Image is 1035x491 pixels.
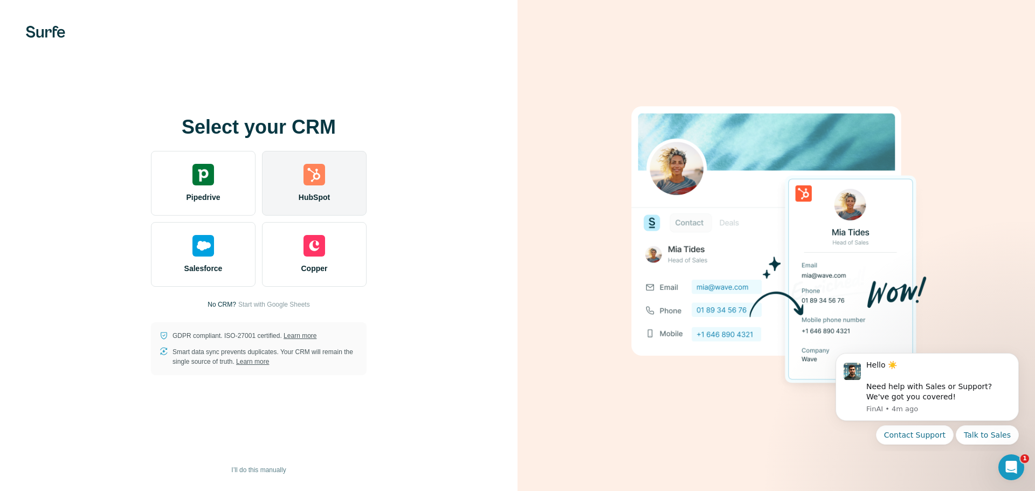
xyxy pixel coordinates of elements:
[26,26,65,38] img: Surfe's logo
[303,235,325,257] img: copper's logo
[625,89,927,402] img: HUBSPOT image
[224,462,293,478] button: I’ll do this manually
[184,263,223,274] span: Salesforce
[819,343,1035,451] iframe: Intercom notifications message
[186,192,220,203] span: Pipedrive
[172,331,316,341] p: GDPR compliant. ISO-27001 certified.
[208,300,236,309] p: No CRM?
[284,332,316,340] a: Learn more
[172,347,358,366] p: Smart data sync prevents duplicates. Your CRM will remain the single source of truth.
[303,164,325,185] img: hubspot's logo
[238,300,310,309] button: Start with Google Sheets
[231,465,286,475] span: I’ll do this manually
[998,454,1024,480] iframe: Intercom live chat
[192,235,214,257] img: salesforce's logo
[236,358,269,365] a: Learn more
[192,164,214,185] img: pipedrive's logo
[301,263,328,274] span: Copper
[299,192,330,203] span: HubSpot
[1020,454,1029,463] span: 1
[151,116,367,138] h1: Select your CRM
